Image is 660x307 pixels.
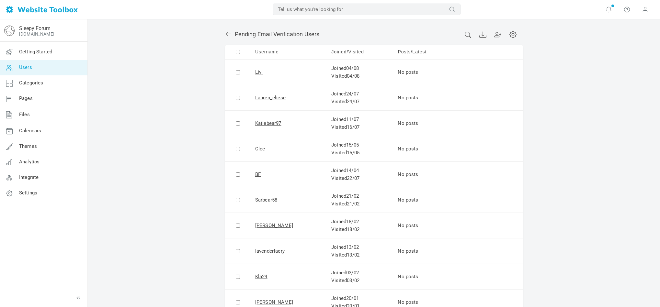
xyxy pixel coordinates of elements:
td: No posts [393,85,453,111]
a: Joined [331,49,347,54]
td: No posts [393,111,453,136]
span: Settings [19,190,37,196]
span: 14/04/25 [346,168,359,173]
a: [DOMAIN_NAME] [19,31,54,37]
img: globe-icon.png [4,26,15,36]
span: 21/02/25 [347,201,359,207]
a: [PERSON_NAME] [255,223,293,228]
a: Katiebear97 [255,120,281,126]
input: Tell us what you're looking for [273,4,461,15]
td: No posts [393,187,453,213]
span: 13/02/25 [346,244,359,250]
td: No posts [393,162,453,187]
span: 24/07/25 [346,91,359,97]
span: 18/02/25 [346,219,359,225]
td: No posts [393,213,453,238]
span: 21/02/25 [346,193,359,199]
td: Joined Visited [326,238,393,264]
span: Users [19,64,32,70]
span: 04/08/25 [346,65,359,71]
td: No posts [393,264,453,290]
span: 20/01/25 [346,295,359,301]
span: 03/02/25 [346,270,359,276]
td: Joined Visited [326,111,393,136]
span: Integrate [19,174,39,180]
span: 22/07/25 [347,175,359,181]
span: 15/05/25 [346,142,359,148]
a: Sarbear58 [255,197,277,203]
td: Joined Visited [326,213,393,238]
span: 13/02/25 [347,252,359,258]
span: Files [19,112,30,117]
td: / [326,45,393,60]
a: Username [255,49,279,54]
td: Joined Visited [326,60,393,85]
span: 15/05/25 [347,150,359,156]
a: Clee [255,146,265,152]
span: 16/07/25 [347,124,359,130]
a: BF [255,171,261,177]
span: Analytics [19,159,40,165]
span: Pages [19,95,33,101]
td: Joined Visited [326,162,393,187]
a: [PERSON_NAME] [255,299,293,305]
span: 24/07/25 [347,99,359,104]
a: Lauren_eliese [255,95,286,101]
a: Sleepy Forum [19,25,51,31]
a: Livi [255,69,263,75]
td: / [393,45,453,60]
td: No posts [393,136,453,162]
span: Categories [19,80,43,86]
td: Joined Visited [326,85,393,111]
h2: Pending Email Verification Users [225,31,523,38]
input: Select or de-select all members [236,50,240,54]
span: 18/02/25 [347,226,359,232]
a: Kla24 [255,274,267,280]
td: Joined Visited [326,136,393,162]
a: Posts [398,49,411,54]
td: Joined Visited [326,264,393,290]
span: Themes [19,143,37,149]
a: lavenderfaery [255,248,285,254]
span: 04/08/25 [347,73,359,79]
span: 11/07/25 [346,116,359,122]
a: Latest [412,49,427,54]
a: Visited [348,49,364,54]
td: No posts [393,238,453,264]
span: 03/02/25 [347,278,359,283]
span: Getting Started [19,49,52,55]
td: No posts [393,60,453,85]
td: Joined Visited [326,187,393,213]
span: Calendars [19,128,41,134]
